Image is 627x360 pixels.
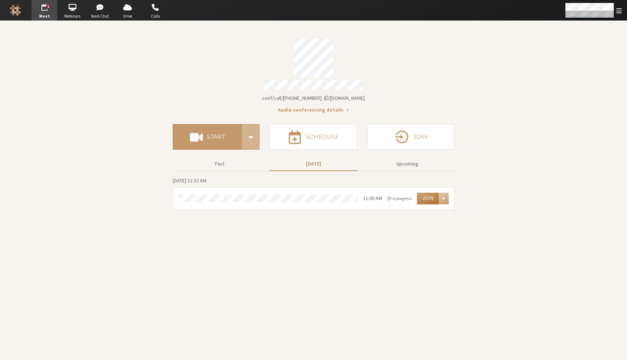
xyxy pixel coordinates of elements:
[367,124,454,150] button: Join
[32,13,57,19] span: Meet
[278,106,349,114] button: Audio conferencing details
[270,124,357,150] button: Schedule
[46,4,51,9] div: 1
[173,177,206,184] span: [DATE] 11:32 AM
[363,157,452,170] button: Upcoming
[439,193,449,204] div: Open menu
[242,124,260,150] div: Start conference options
[175,157,264,170] button: Past
[306,134,339,140] h4: Schedule
[173,177,454,210] section: Today's Meetings
[262,94,365,102] button: Copy my meeting room linkCopy my meeting room link
[173,124,242,150] button: Start
[10,5,21,16] img: Iotum
[417,193,439,204] button: Join
[363,194,382,202] div: 11:00 AM
[173,34,454,114] section: Account details
[87,13,113,19] span: Team Chat
[207,134,225,140] h4: Start
[387,195,412,202] em: in progress
[262,95,365,101] span: Copy my meeting room link
[143,13,168,19] span: Calls
[269,157,358,170] button: [DATE]
[609,341,621,355] iframe: Chat
[115,13,140,19] span: Drive
[413,134,428,140] h4: Join
[59,13,85,19] span: Webinars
